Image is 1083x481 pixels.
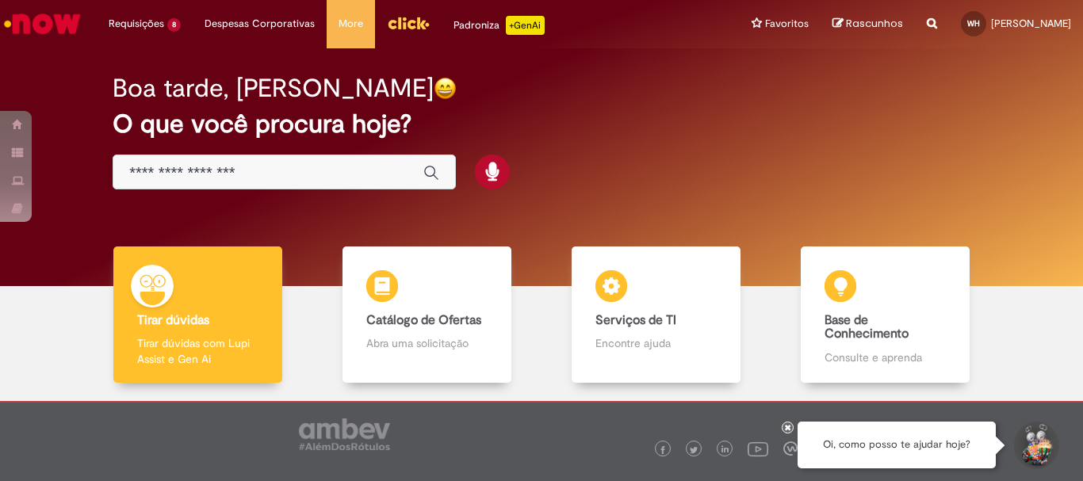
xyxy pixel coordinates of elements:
h2: Boa tarde, [PERSON_NAME] [113,74,434,102]
b: Base de Conhecimento [825,312,909,342]
h2: O que você procura hoje? [113,110,970,138]
span: [PERSON_NAME] [991,17,1071,30]
div: Oi, como posso te ajudar hoje? [798,422,996,468]
span: Requisições [109,16,164,32]
a: Base de Conhecimento Consulte e aprenda [771,246,1000,384]
p: Encontre ajuda [595,335,716,351]
img: logo_footer_twitter.png [690,446,698,454]
span: WH [967,18,980,29]
span: Despesas Corporativas [205,16,315,32]
img: logo_footer_workplace.png [783,441,798,456]
span: Favoritos [765,16,809,32]
a: Catálogo de Ofertas Abra uma solicitação [312,246,541,384]
b: Serviços de TI [595,312,676,328]
div: Padroniza [453,16,545,35]
img: logo_footer_facebook.png [659,446,667,454]
a: Rascunhos [832,17,903,32]
img: logo_footer_linkedin.png [721,445,729,455]
p: Tirar dúvidas com Lupi Assist e Gen Ai [137,335,258,367]
span: More [339,16,363,32]
b: Tirar dúvidas [137,312,209,328]
button: Iniciar Conversa de Suporte [1012,422,1059,469]
p: Consulte e aprenda [825,349,945,365]
b: Catálogo de Ofertas [366,312,481,328]
img: happy-face.png [434,77,457,100]
img: logo_footer_ambev_rotulo_gray.png [299,418,390,450]
img: ServiceNow [2,8,83,40]
a: Serviços de TI Encontre ajuda [541,246,771,384]
img: logo_footer_youtube.png [748,438,768,459]
p: Abra uma solicitação [366,335,487,351]
img: click_logo_yellow_360x200.png [387,11,430,35]
a: Tirar dúvidas Tirar dúvidas com Lupi Assist e Gen Ai [83,246,312,384]
span: 8 [167,18,181,32]
p: +GenAi [506,16,545,35]
span: Rascunhos [846,16,903,31]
